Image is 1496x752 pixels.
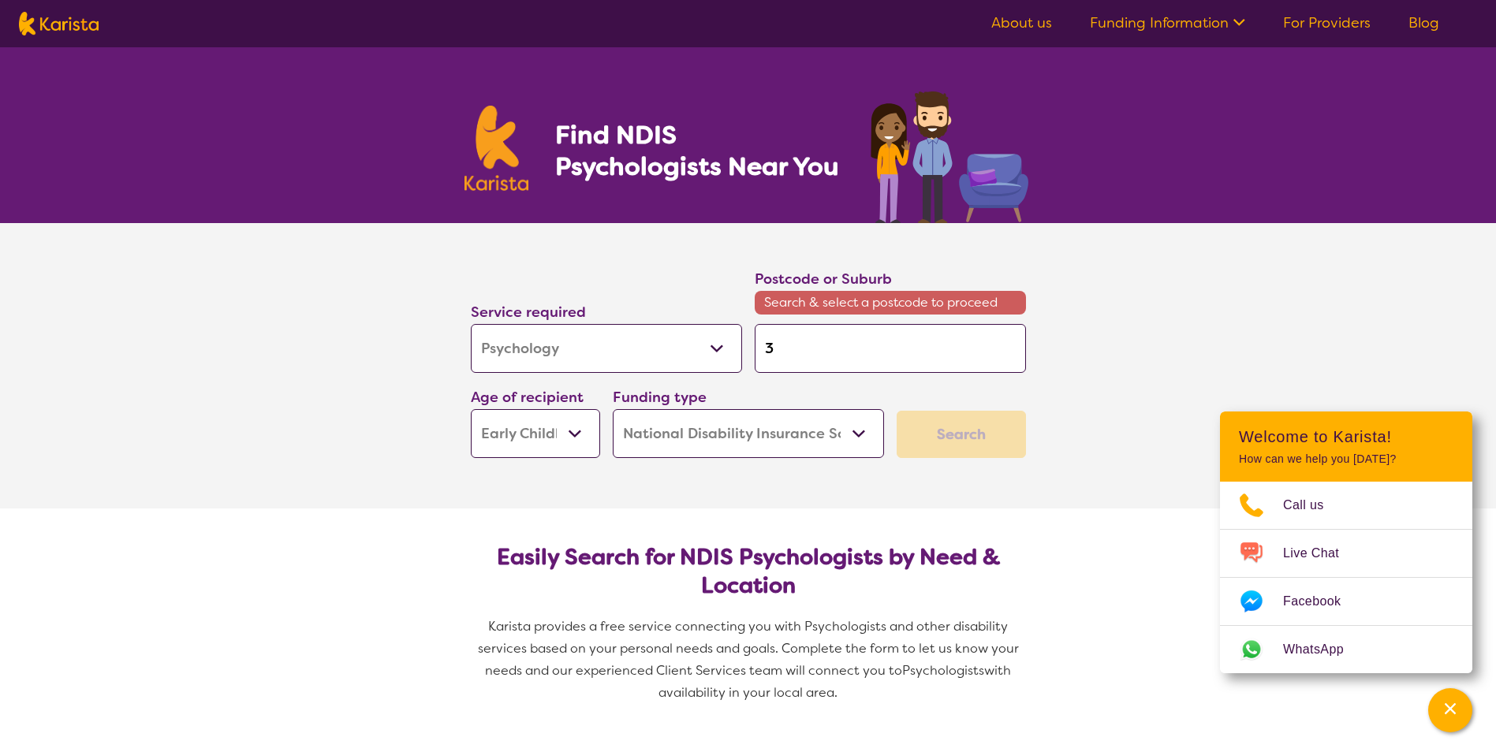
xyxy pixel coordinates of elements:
span: Karista provides a free service connecting you with Psychologists and other disability services b... [478,618,1022,679]
button: Channel Menu [1428,688,1472,732]
label: Postcode or Suburb [755,270,892,289]
label: Age of recipient [471,388,584,407]
p: How can we help you [DATE]? [1239,452,1453,466]
img: Karista logo [19,12,99,35]
span: Psychologists [902,662,984,679]
span: Live Chat [1283,542,1358,565]
h2: Easily Search for NDIS Psychologists by Need & Location [483,543,1013,600]
label: Funding type [613,388,707,407]
ul: Choose channel [1220,482,1472,673]
a: About us [991,13,1052,32]
span: WhatsApp [1283,638,1363,661]
input: Type [755,324,1026,373]
a: Blog [1408,13,1439,32]
img: psychology [865,85,1032,223]
a: Funding Information [1090,13,1245,32]
h2: Welcome to Karista! [1239,427,1453,446]
a: For Providers [1283,13,1371,32]
span: Search & select a postcode to proceed [755,291,1026,315]
span: Call us [1283,493,1343,517]
label: Service required [471,303,586,322]
span: Facebook [1283,590,1360,613]
a: Web link opens in a new tab. [1220,626,1472,673]
h1: Find NDIS Psychologists Near You [555,119,847,182]
img: Karista logo [464,106,529,191]
div: Channel Menu [1220,411,1472,673]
